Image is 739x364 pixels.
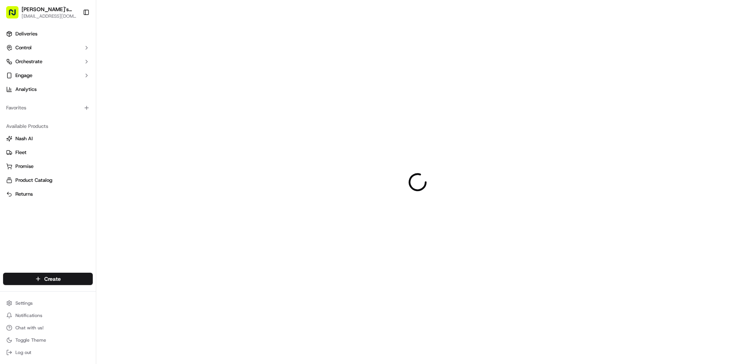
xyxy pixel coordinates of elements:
span: Analytics [15,86,37,93]
button: Settings [3,298,93,309]
button: Toggle Theme [3,335,93,346]
button: Fleet [3,146,93,159]
div: Available Products [3,120,93,133]
span: Fleet [15,149,27,156]
button: Returns [3,188,93,200]
button: Log out [3,347,93,358]
button: Control [3,42,93,54]
button: [EMAIL_ADDRESS][DOMAIN_NAME] [22,13,77,19]
span: Promise [15,163,33,170]
button: Notifications [3,310,93,321]
button: Orchestrate [3,55,93,68]
span: Control [15,44,32,51]
button: [PERSON_NAME]'s Chicken[EMAIL_ADDRESS][DOMAIN_NAME] [3,3,80,22]
button: [PERSON_NAME]'s Chicken [22,5,77,13]
span: Create [44,275,61,283]
span: Returns [15,191,33,198]
button: Product Catalog [3,174,93,186]
span: Log out [15,349,31,356]
button: Nash AI [3,133,93,145]
span: Deliveries [15,30,37,37]
span: Chat with us! [15,325,43,331]
a: Deliveries [3,28,93,40]
span: Nash AI [15,135,33,142]
button: Chat with us! [3,322,93,333]
a: Fleet [6,149,90,156]
span: Product Catalog [15,177,52,184]
a: Product Catalog [6,177,90,184]
span: Settings [15,300,33,306]
div: Favorites [3,102,93,114]
a: Returns [6,191,90,198]
button: Engage [3,69,93,82]
span: Engage [15,72,32,79]
span: Toggle Theme [15,337,46,343]
a: Analytics [3,83,93,96]
a: Promise [6,163,90,170]
a: Nash AI [6,135,90,142]
span: Notifications [15,312,42,319]
button: Promise [3,160,93,173]
span: Orchestrate [15,58,42,65]
button: Create [3,273,93,285]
